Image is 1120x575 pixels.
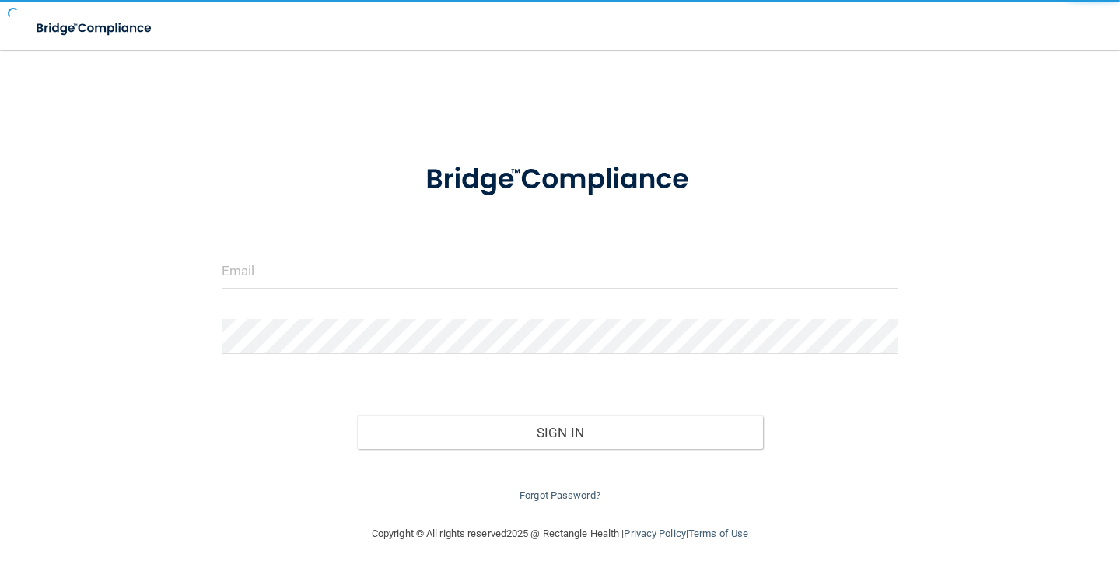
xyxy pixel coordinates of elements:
[520,489,600,501] a: Forgot Password?
[357,415,763,450] button: Sign In
[23,12,166,44] img: bridge_compliance_login_screen.278c3ca4.svg
[688,528,748,539] a: Terms of Use
[222,254,898,289] input: Email
[624,528,685,539] a: Privacy Policy
[397,143,723,216] img: bridge_compliance_login_screen.278c3ca4.svg
[276,509,844,559] div: Copyright © All rights reserved 2025 @ Rectangle Health | |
